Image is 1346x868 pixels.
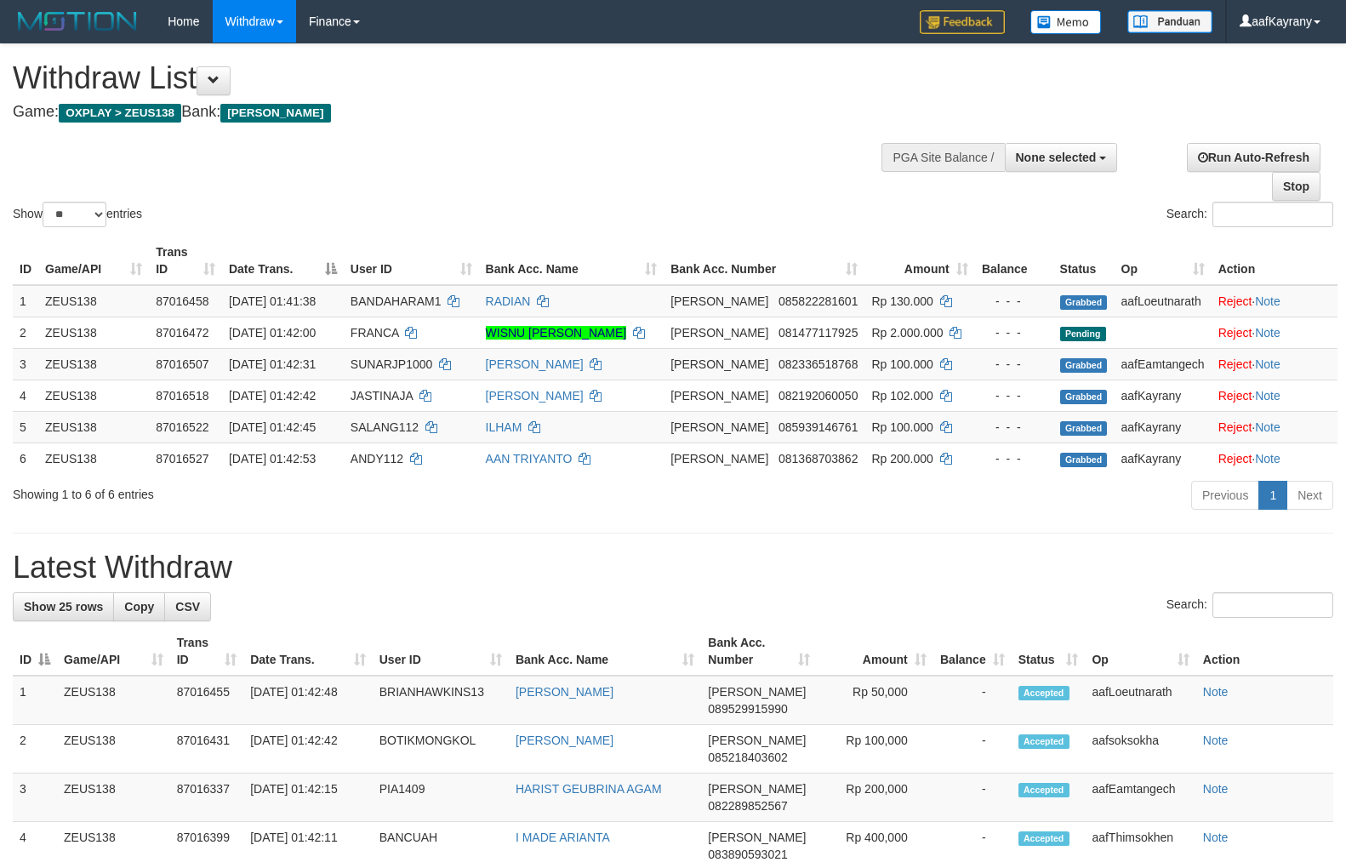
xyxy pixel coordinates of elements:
[516,685,613,699] a: [PERSON_NAME]
[124,600,154,614] span: Copy
[229,452,316,465] span: [DATE] 01:42:53
[1203,782,1229,796] a: Note
[982,356,1047,373] div: - - -
[43,202,106,227] select: Showentries
[1127,10,1212,33] img: panduan.png
[1212,592,1333,618] input: Search:
[57,725,170,774] td: ZEUS138
[13,237,38,285] th: ID
[13,411,38,443] td: 5
[664,237,864,285] th: Bank Acc. Number: activate to sort column ascending
[38,380,149,411] td: ZEUS138
[243,725,373,774] td: [DATE] 01:42:42
[708,831,806,844] span: [PERSON_NAME]
[156,420,208,434] span: 87016522
[871,452,933,465] span: Rp 200.000
[1085,676,1195,725] td: aafLoeutnarath
[1115,285,1212,317] td: aafLoeutnarath
[1191,481,1259,510] a: Previous
[1060,421,1108,436] span: Grabbed
[1060,390,1108,404] span: Grabbed
[38,411,149,443] td: ZEUS138
[1212,237,1337,285] th: Action
[817,676,933,725] td: Rp 50,000
[1272,172,1320,201] a: Stop
[817,627,933,676] th: Amount: activate to sort column ascending
[871,326,943,340] span: Rp 2.000.000
[779,357,858,371] span: Copy 082336518768 to clipboard
[229,357,316,371] span: [DATE] 01:42:31
[982,450,1047,467] div: - - -
[1018,783,1069,797] span: Accepted
[1115,380,1212,411] td: aafKayrany
[351,357,433,371] span: SUNARJP1000
[170,774,244,822] td: 87016337
[920,10,1005,34] img: Feedback.jpg
[373,725,509,774] td: BOTIKMONGKOL
[982,387,1047,404] div: - - -
[243,627,373,676] th: Date Trans.: activate to sort column ascending
[13,9,142,34] img: MOTION_logo.png
[38,237,149,285] th: Game/API: activate to sort column ascending
[1030,10,1102,34] img: Button%20Memo.svg
[933,627,1012,676] th: Balance: activate to sort column ascending
[156,326,208,340] span: 87016472
[229,294,316,308] span: [DATE] 01:41:38
[670,357,768,371] span: [PERSON_NAME]
[871,389,933,403] span: Rp 102.000
[13,317,38,348] td: 2
[975,237,1053,285] th: Balance
[1060,295,1108,310] span: Grabbed
[229,389,316,403] span: [DATE] 01:42:42
[13,61,881,95] h1: Withdraw List
[1016,151,1097,164] span: None selected
[708,702,787,716] span: Copy 089529915990 to clipboard
[1212,317,1337,348] td: ·
[779,389,858,403] span: Copy 082192060050 to clipboard
[1085,627,1195,676] th: Op: activate to sort column ascending
[871,420,933,434] span: Rp 100.000
[486,389,584,403] a: [PERSON_NAME]
[779,294,858,308] span: Copy 085822281601 to clipboard
[708,734,806,747] span: [PERSON_NAME]
[13,592,114,621] a: Show 25 rows
[864,237,974,285] th: Amount: activate to sort column ascending
[1018,734,1069,749] span: Accepted
[933,676,1012,725] td: -
[516,734,613,747] a: [PERSON_NAME]
[373,774,509,822] td: PIA1409
[38,317,149,348] td: ZEUS138
[149,237,222,285] th: Trans ID: activate to sort column ascending
[516,831,610,844] a: I MADE ARIANTA
[220,104,330,123] span: [PERSON_NAME]
[1218,420,1252,434] a: Reject
[708,848,787,861] span: Copy 083890593021 to clipboard
[871,294,933,308] span: Rp 130.000
[351,294,442,308] span: BANDAHARAM1
[933,774,1012,822] td: -
[670,452,768,465] span: [PERSON_NAME]
[1212,411,1337,443] td: ·
[1053,237,1115,285] th: Status
[243,774,373,822] td: [DATE] 01:42:15
[229,326,316,340] span: [DATE] 01:42:00
[670,389,768,403] span: [PERSON_NAME]
[1203,831,1229,844] a: Note
[24,600,103,614] span: Show 25 rows
[817,774,933,822] td: Rp 200,000
[486,420,522,434] a: ILHAM
[156,389,208,403] span: 87016518
[1212,443,1337,474] td: ·
[156,357,208,371] span: 87016507
[1166,202,1333,227] label: Search:
[13,443,38,474] td: 6
[982,293,1047,310] div: - - -
[13,725,57,774] td: 2
[817,725,933,774] td: Rp 100,000
[871,357,933,371] span: Rp 100.000
[373,627,509,676] th: User ID: activate to sort column ascending
[1085,774,1195,822] td: aafEamtangech
[779,420,858,434] span: Copy 085939146761 to clipboard
[1218,294,1252,308] a: Reject
[13,676,57,725] td: 1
